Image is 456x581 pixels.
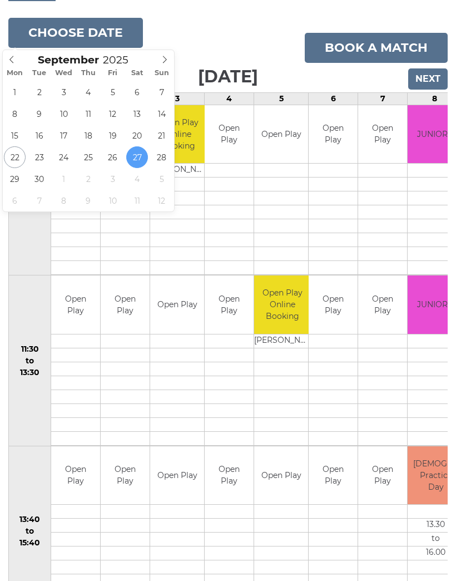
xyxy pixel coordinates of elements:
[309,105,358,164] td: Open Play
[126,190,148,211] span: October 11, 2025
[28,81,50,103] span: September 2, 2025
[28,168,50,190] span: September 30, 2025
[126,168,148,190] span: October 4, 2025
[51,446,100,505] td: Open Play
[309,446,358,505] td: Open Play
[38,55,99,66] span: Scroll to increment
[28,125,50,146] span: September 16, 2025
[151,81,172,103] span: September 7, 2025
[77,125,99,146] span: September 18, 2025
[205,446,254,505] td: Open Play
[4,168,26,190] span: September 29, 2025
[77,168,99,190] span: October 2, 2025
[254,275,310,334] td: Open Play Online Booking
[205,92,254,105] td: 4
[28,190,50,211] span: October 7, 2025
[77,81,99,103] span: September 4, 2025
[4,190,26,211] span: October 6, 2025
[150,70,174,77] span: Sun
[205,105,254,164] td: Open Play
[358,446,407,505] td: Open Play
[3,70,27,77] span: Mon
[28,146,50,168] span: September 23, 2025
[4,103,26,125] span: September 8, 2025
[305,33,448,63] a: Book a match
[101,275,150,334] td: Open Play
[102,81,123,103] span: September 5, 2025
[205,275,254,334] td: Open Play
[101,446,150,505] td: Open Play
[102,146,123,168] span: September 26, 2025
[309,92,358,105] td: 6
[101,70,125,77] span: Fri
[254,105,308,164] td: Open Play
[99,53,142,66] input: Scroll to increment
[150,105,206,164] td: Open Play Online Booking
[150,92,205,105] td: 3
[53,190,75,211] span: October 8, 2025
[125,70,150,77] span: Sat
[102,168,123,190] span: October 3, 2025
[254,92,309,105] td: 5
[309,275,358,334] td: Open Play
[150,446,204,505] td: Open Play
[4,81,26,103] span: September 1, 2025
[150,164,206,178] td: [PERSON_NAME]
[358,92,408,105] td: 7
[151,125,172,146] span: September 21, 2025
[151,168,172,190] span: October 5, 2025
[4,146,26,168] span: September 22, 2025
[254,446,308,505] td: Open Play
[126,125,148,146] span: September 20, 2025
[151,190,172,211] span: October 12, 2025
[102,125,123,146] span: September 19, 2025
[126,146,148,168] span: September 27, 2025
[52,70,76,77] span: Wed
[76,70,101,77] span: Thu
[126,81,148,103] span: September 6, 2025
[53,146,75,168] span: September 24, 2025
[102,103,123,125] span: September 12, 2025
[53,81,75,103] span: September 3, 2025
[77,103,99,125] span: September 11, 2025
[151,146,172,168] span: September 28, 2025
[9,275,51,446] td: 11:30 to 13:30
[53,125,75,146] span: September 17, 2025
[358,105,407,164] td: Open Play
[151,103,172,125] span: September 14, 2025
[408,68,448,90] input: Next
[254,334,310,348] td: [PERSON_NAME]
[77,190,99,211] span: October 9, 2025
[28,103,50,125] span: September 9, 2025
[150,275,204,334] td: Open Play
[102,190,123,211] span: October 10, 2025
[4,125,26,146] span: September 15, 2025
[51,275,100,334] td: Open Play
[8,18,143,48] button: Choose date
[53,103,75,125] span: September 10, 2025
[358,275,407,334] td: Open Play
[53,168,75,190] span: October 1, 2025
[77,146,99,168] span: September 25, 2025
[27,70,52,77] span: Tue
[126,103,148,125] span: September 13, 2025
